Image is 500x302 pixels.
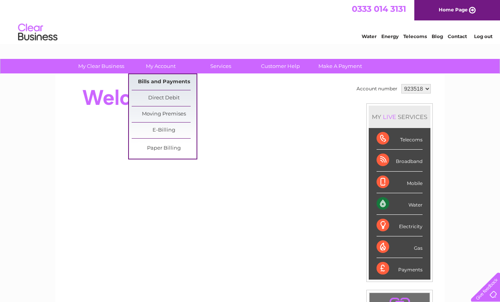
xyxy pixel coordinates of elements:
[377,215,423,236] div: Electricity
[132,141,197,156] a: Paper Billing
[362,33,377,39] a: Water
[432,33,443,39] a: Blog
[18,20,58,44] img: logo.png
[403,33,427,39] a: Telecoms
[474,33,493,39] a: Log out
[132,123,197,138] a: E-Billing
[377,150,423,171] div: Broadband
[448,33,467,39] a: Contact
[308,59,373,73] a: Make A Payment
[381,113,398,121] div: LIVE
[248,59,313,73] a: Customer Help
[65,4,436,38] div: Clear Business is a trading name of Verastar Limited (registered in [GEOGRAPHIC_DATA] No. 3667643...
[369,106,430,128] div: MY SERVICES
[377,258,423,279] div: Payments
[377,236,423,258] div: Gas
[132,90,197,106] a: Direct Debit
[355,82,399,95] td: Account number
[188,59,253,73] a: Services
[129,59,193,73] a: My Account
[377,193,423,215] div: Water
[69,59,134,73] a: My Clear Business
[132,74,197,90] a: Bills and Payments
[381,33,399,39] a: Energy
[377,172,423,193] div: Mobile
[132,106,197,122] a: Moving Premises
[377,128,423,150] div: Telecoms
[352,4,406,14] a: 0333 014 3131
